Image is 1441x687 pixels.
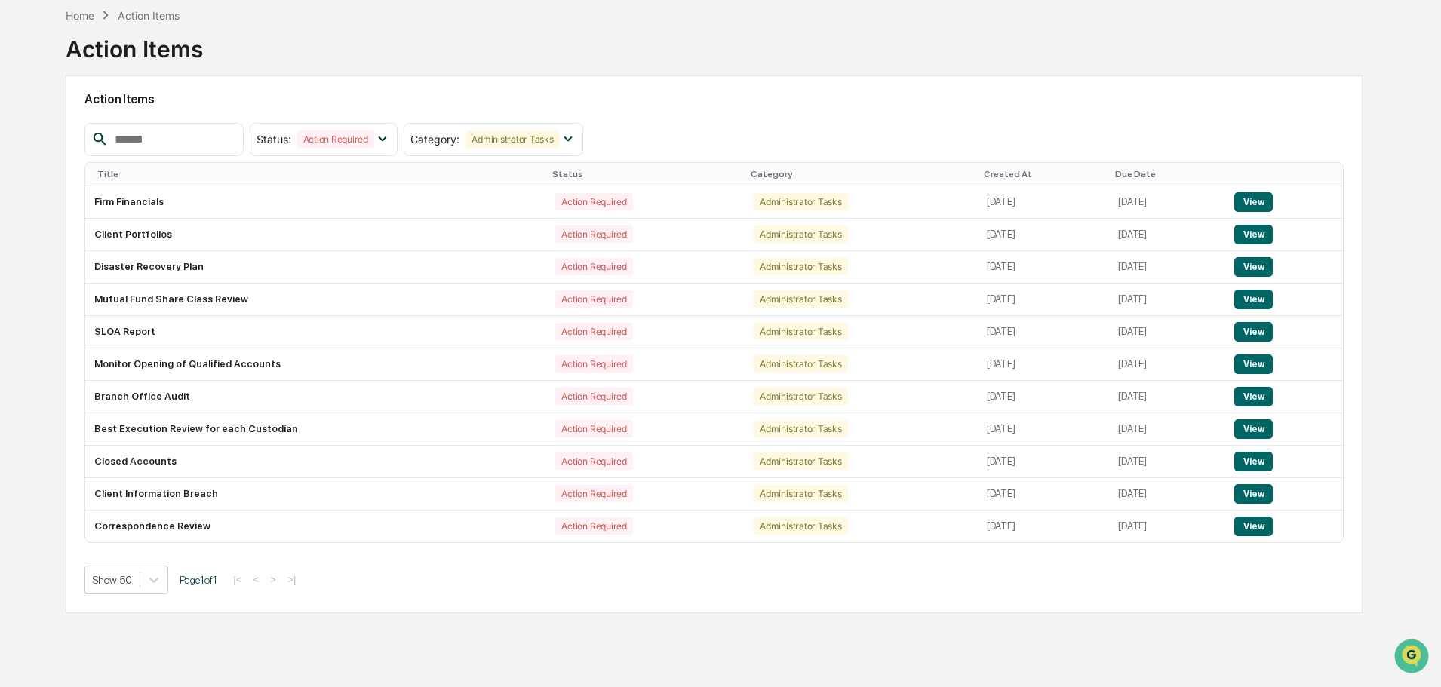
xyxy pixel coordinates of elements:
[15,128,275,152] p: How can we help?
[15,317,27,329] div: 🔎
[297,130,374,148] div: Action Required
[984,169,1104,179] div: Created At
[9,281,103,308] a: 🖐️Preclearance
[555,420,632,437] div: Action Required
[257,216,275,235] button: Start new chat
[66,23,203,63] div: Action Items
[15,288,27,300] div: 🖐️
[754,355,847,373] div: Administrator Tasks
[106,351,183,363] a: Powered byPylon
[15,83,45,113] img: Greenboard
[555,388,632,405] div: Action Required
[1109,348,1225,381] td: [DATE]
[754,258,847,275] div: Administrator Tasks
[465,130,559,148] div: Administrator Tasks
[978,186,1110,219] td: [DATE]
[1109,186,1225,219] td: [DATE]
[1234,452,1273,471] button: View
[85,316,546,348] td: SLOA Report
[978,478,1110,511] td: [DATE]
[1234,354,1273,374] button: View
[1234,419,1273,439] button: View
[1234,391,1273,402] a: View
[85,251,546,284] td: Disaster Recovery Plan
[1234,290,1273,309] button: View
[30,315,95,330] span: Data Lookup
[978,446,1110,478] td: [DATE]
[85,219,546,251] td: Client Portfolios
[85,478,546,511] td: Client Information Breach
[1109,316,1225,348] td: [DATE]
[85,511,546,542] td: Correspondence Review
[754,420,847,437] div: Administrator Tasks
[1109,219,1225,251] td: [DATE]
[249,573,264,586] button: <
[1109,446,1225,478] td: [DATE]
[555,258,632,275] div: Action Required
[410,133,459,146] span: Category :
[754,323,847,340] div: Administrator Tasks
[751,169,972,179] div: Category
[9,309,101,336] a: 🔎Data Lookup
[257,133,291,146] span: Status :
[555,452,632,470] div: Action Required
[124,287,187,302] span: Attestations
[85,186,546,219] td: Firm Financials
[84,92,1344,106] h2: Action Items
[1234,517,1273,536] button: View
[1234,293,1273,305] a: View
[97,169,540,179] div: Title
[150,352,183,363] span: Pylon
[555,225,632,243] div: Action Required
[754,485,847,502] div: Administrator Tasks
[1115,169,1219,179] div: Due Date
[754,193,847,210] div: Administrator Tasks
[978,284,1110,316] td: [DATE]
[978,511,1110,542] td: [DATE]
[1393,637,1433,678] iframe: Open customer support
[1109,284,1225,316] td: [DATE]
[978,219,1110,251] td: [DATE]
[754,225,847,243] div: Administrator Tasks
[754,388,847,405] div: Administrator Tasks
[1234,228,1273,240] a: View
[754,290,847,308] div: Administrator Tasks
[555,517,632,535] div: Action Required
[15,212,42,239] img: 1746055101610-c473b297-6a78-478c-a979-82029cc54cd1
[85,284,546,316] td: Mutual Fund Share Class Review
[978,251,1110,284] td: [DATE]
[1234,322,1273,342] button: View
[1234,520,1273,532] a: View
[1234,257,1273,277] button: View
[1234,358,1273,370] a: View
[1234,423,1273,434] a: View
[1109,413,1225,446] td: [DATE]
[754,517,847,535] div: Administrator Tasks
[1234,196,1273,207] a: View
[51,227,191,239] div: We're available if you need us!
[1109,381,1225,413] td: [DATE]
[1234,387,1273,406] button: View
[1234,484,1273,504] button: View
[118,9,180,22] div: Action Items
[978,413,1110,446] td: [DATE]
[1109,478,1225,511] td: [DATE]
[555,193,632,210] div: Action Required
[51,212,247,227] div: Start new chat
[1234,455,1273,467] a: View
[754,452,847,470] div: Administrator Tasks
[85,446,546,478] td: Closed Accounts
[1234,261,1273,272] a: View
[552,169,739,179] div: Status
[1234,326,1273,337] a: View
[1234,488,1273,499] a: View
[229,573,246,586] button: |<
[85,381,546,413] td: Branch Office Audit
[555,323,632,340] div: Action Required
[66,9,94,22] div: Home
[30,287,97,302] span: Preclearance
[1109,251,1225,284] td: [DATE]
[85,348,546,381] td: Monitor Opening of Qualified Accounts
[1234,192,1273,212] button: View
